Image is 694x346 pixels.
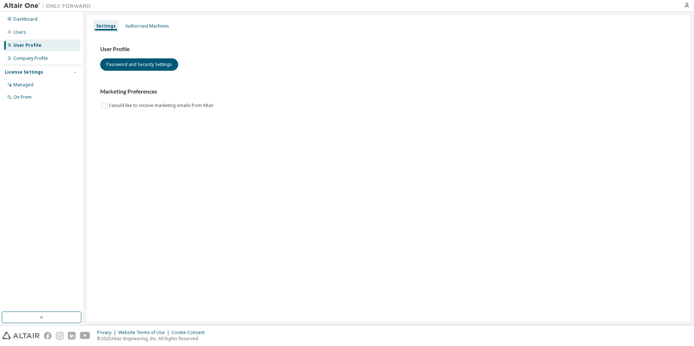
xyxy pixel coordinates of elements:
div: Dashboard [13,16,37,22]
div: On Prem [13,94,32,100]
div: Users [13,29,26,35]
div: User Profile [13,42,41,48]
div: Settings [96,23,116,29]
p: © 2025 Altair Engineering, Inc. All Rights Reserved. [97,335,209,342]
div: Managed [13,82,33,88]
div: Authorized Machines [125,23,169,29]
img: altair_logo.svg [2,332,40,339]
button: Password and Security Settings [100,58,178,71]
label: I would like to receive marketing emails from Altair [109,101,215,110]
div: Website Terms of Use [118,330,172,335]
img: Altair One [4,2,94,9]
h3: User Profile [100,46,677,53]
img: linkedin.svg [68,332,75,339]
img: youtube.svg [80,332,90,339]
img: instagram.svg [56,332,64,339]
div: Cookie Consent [172,330,209,335]
div: License Settings [5,69,43,75]
div: Company Profile [13,55,48,61]
img: facebook.svg [44,332,52,339]
div: Privacy [97,330,118,335]
h3: Marketing Preferences [100,88,677,95]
